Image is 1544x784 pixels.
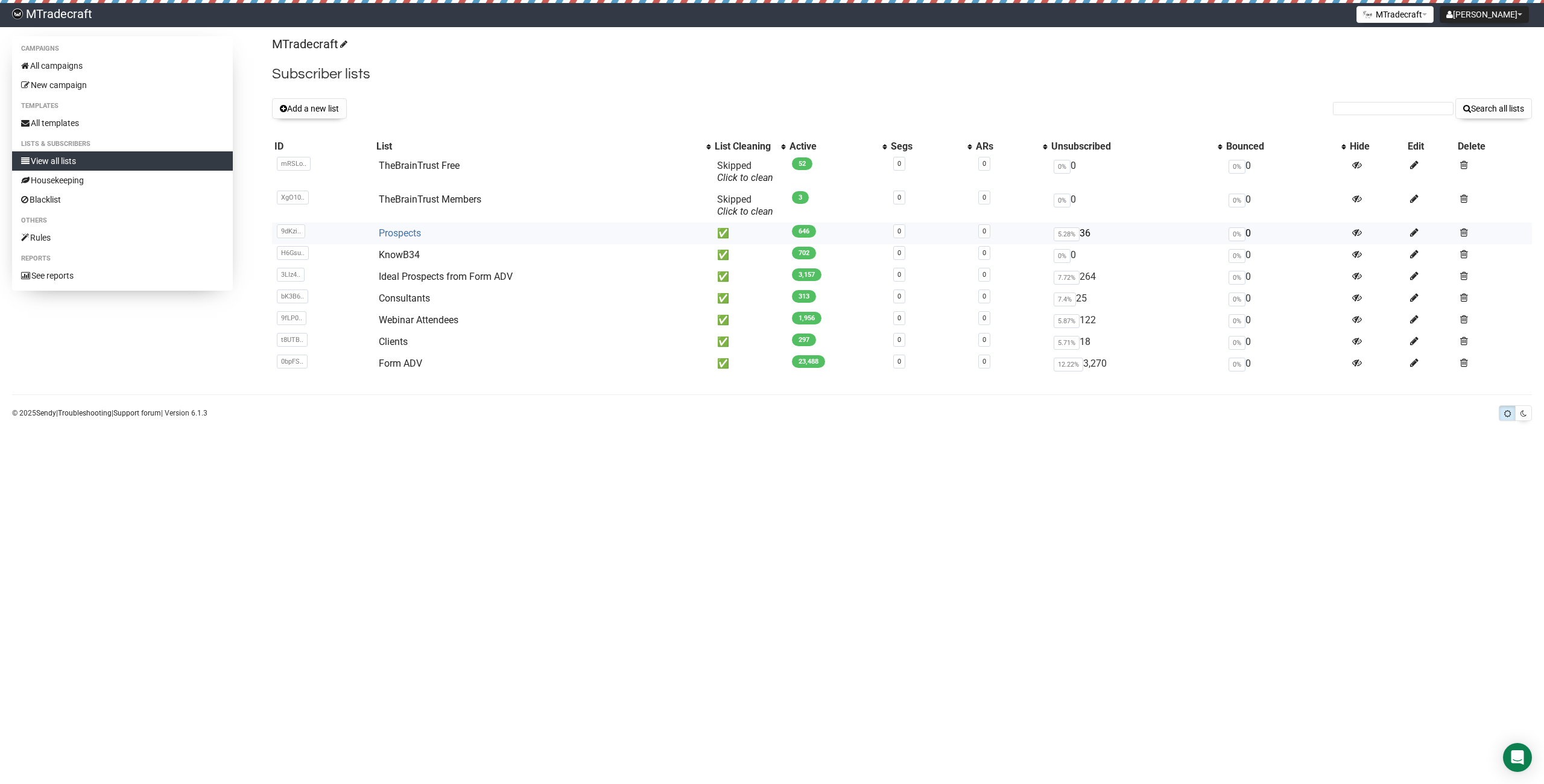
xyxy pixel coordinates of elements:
a: KnowB34 [379,249,420,261]
a: Clients [379,336,408,347]
td: 0 [1049,244,1224,266]
td: ✅ [712,331,787,353]
td: 36 [1049,223,1224,244]
span: 5.28% [1054,227,1080,241]
span: 7.72% [1054,271,1080,285]
span: 0bpFS.. [277,355,308,368]
div: Hide [1350,141,1403,153]
a: 0 [897,271,901,279]
span: 5.71% [1054,336,1080,350]
a: Housekeeping [12,171,233,190]
td: 0 [1224,244,1347,266]
span: 52 [792,157,812,170]
td: 0 [1224,331,1347,353]
li: Campaigns [12,42,233,56]
span: 0% [1229,336,1245,350]
span: 0% [1229,227,1245,241]
span: 3LIz4.. [277,268,305,282]
a: New campaign [12,75,233,95]
span: 1,956 [792,312,821,324]
a: See reports [12,266,233,285]
img: 3.png [1363,9,1373,19]
span: 0% [1229,358,1245,371]
span: Skipped [717,160,773,183]
td: 25 [1049,288,1224,309]
td: ✅ [712,353,787,375]
li: Others [12,213,233,228]
a: 0 [897,160,901,168]
span: 313 [792,290,816,303]
span: 0% [1054,194,1071,207]
p: © 2025 | | | Version 6.1.3 [12,406,207,420]
div: List [376,141,700,153]
td: ✅ [712,266,787,288]
th: Edit: No sort applied, sorting is disabled [1405,138,1455,155]
td: 0 [1049,155,1224,189]
a: 0 [982,336,986,344]
span: 297 [792,334,816,346]
span: t8UTB.. [277,333,308,347]
a: Blacklist [12,190,233,209]
a: Form ADV [379,358,422,369]
div: Unsubscribed [1051,141,1212,153]
th: Unsubscribed: No sort applied, activate to apply an ascending sort [1049,138,1224,155]
button: Search all lists [1455,98,1532,119]
td: 0 [1049,189,1224,223]
td: ✅ [712,288,787,309]
button: [PERSON_NAME] [1440,6,1529,23]
a: Click to clean [717,206,773,217]
span: 0% [1054,160,1071,174]
a: Troubleshooting [58,409,112,417]
span: 0% [1229,271,1245,285]
td: 0 [1224,353,1347,375]
a: 0 [897,227,901,235]
a: All templates [12,113,233,133]
a: Webinar Attendees [379,314,458,326]
a: 0 [897,292,901,300]
span: Skipped [717,194,773,217]
a: 0 [897,336,901,344]
th: Hide: No sort applied, sorting is disabled [1347,138,1406,155]
span: 0% [1229,314,1245,328]
a: 0 [982,194,986,201]
a: View all lists [12,151,233,171]
div: Bounced [1226,141,1335,153]
a: MTradecraft [272,37,346,51]
a: TheBrainTrust Members [379,194,481,205]
span: 0% [1229,194,1245,207]
th: Delete: No sort applied, sorting is disabled [1455,138,1532,155]
a: Ideal Prospects from Form ADV [379,271,513,282]
td: ✅ [712,244,787,266]
div: ID [274,141,372,153]
img: 228da6ed06938b75c2cb269dcb4da9d0 [12,8,23,19]
div: Segs [891,141,961,153]
td: ✅ [712,309,787,331]
td: 0 [1224,288,1347,309]
td: 0 [1224,266,1347,288]
h2: Subscriber lists [272,63,1532,85]
div: List Cleaning [715,141,775,153]
a: Prospects [379,227,421,239]
span: 0% [1229,292,1245,306]
a: 0 [897,249,901,257]
span: 646 [792,225,816,238]
td: ✅ [712,223,787,244]
span: 5.87% [1054,314,1080,328]
td: 0 [1224,309,1347,331]
span: 9dKzi.. [277,224,305,238]
th: ARs: No sort applied, activate to apply an ascending sort [973,138,1049,155]
div: Open Intercom Messenger [1503,743,1532,772]
button: MTradecraft [1356,6,1434,23]
a: 0 [897,194,901,201]
td: 122 [1049,309,1224,331]
th: Active: No sort applied, activate to apply an ascending sort [787,138,888,155]
span: 7.4% [1054,292,1076,306]
a: 0 [982,249,986,257]
td: 264 [1049,266,1224,288]
button: Add a new list [272,98,347,119]
a: Sendy [36,409,56,417]
a: 0 [982,227,986,235]
span: 9fLP0.. [277,311,306,325]
td: 0 [1224,223,1347,244]
a: Consultants [379,292,430,304]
